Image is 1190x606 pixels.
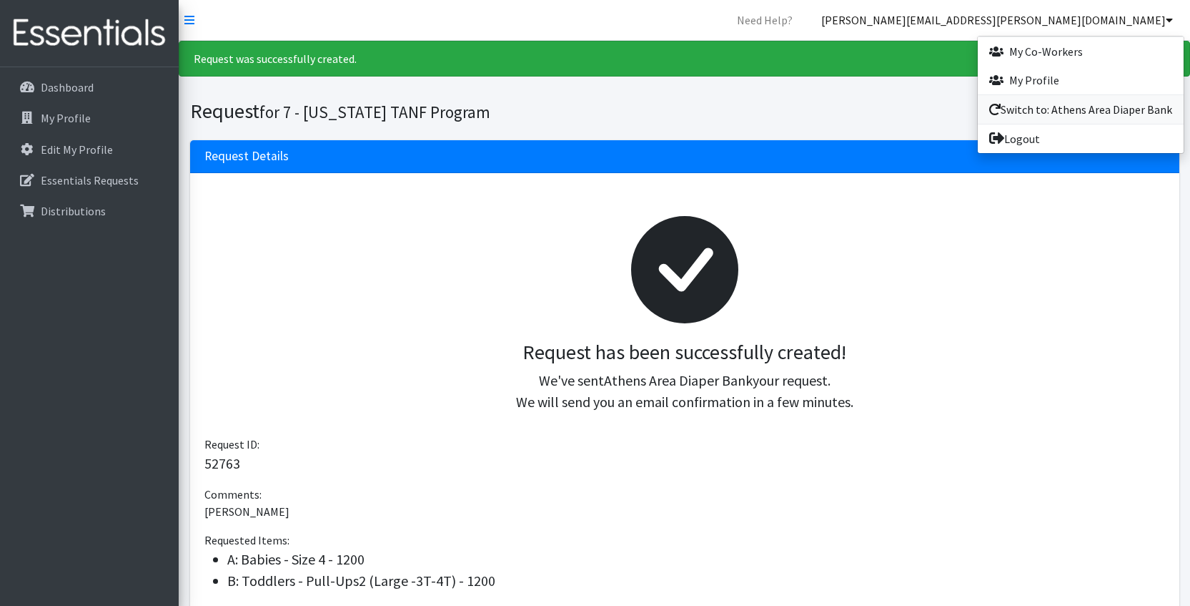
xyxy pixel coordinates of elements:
[978,37,1184,66] a: My Co-Workers
[216,370,1154,413] p: We've sent your request. We will send you an email confirmation in a few minutes.
[604,371,753,389] span: Athens Area Diaper Bank
[41,142,113,157] p: Edit My Profile
[810,6,1184,34] a: [PERSON_NAME][EMAIL_ADDRESS][PERSON_NAME][DOMAIN_NAME]
[41,80,94,94] p: Dashboard
[216,341,1154,365] h3: Request has been successfully created!
[6,104,173,132] a: My Profile
[978,95,1184,124] a: Switch to: Athens Area Diaper Bank
[204,503,1165,520] p: [PERSON_NAME]
[204,149,289,164] h3: Request Details
[6,9,173,57] img: HumanEssentials
[6,135,173,164] a: Edit My Profile
[190,99,680,124] h1: Request
[179,41,1190,77] div: Request was successfully created.
[6,197,173,225] a: Distributions
[6,166,173,195] a: Essentials Requests
[978,124,1184,153] a: Logout
[204,453,1165,474] p: 52763
[41,204,106,218] p: Distributions
[204,437,259,451] span: Request ID:
[41,173,139,187] p: Essentials Requests
[204,533,289,547] span: Requested Items:
[227,549,1165,570] li: A: Babies - Size 4 - 1200
[978,66,1184,94] a: My Profile
[41,111,91,125] p: My Profile
[204,487,262,502] span: Comments:
[6,73,173,102] a: Dashboard
[725,6,804,34] a: Need Help?
[227,570,1165,592] li: B: Toddlers - Pull-Ups2 (Large -3T-4T) - 1200
[259,102,490,122] small: for 7 - [US_STATE] TANF Program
